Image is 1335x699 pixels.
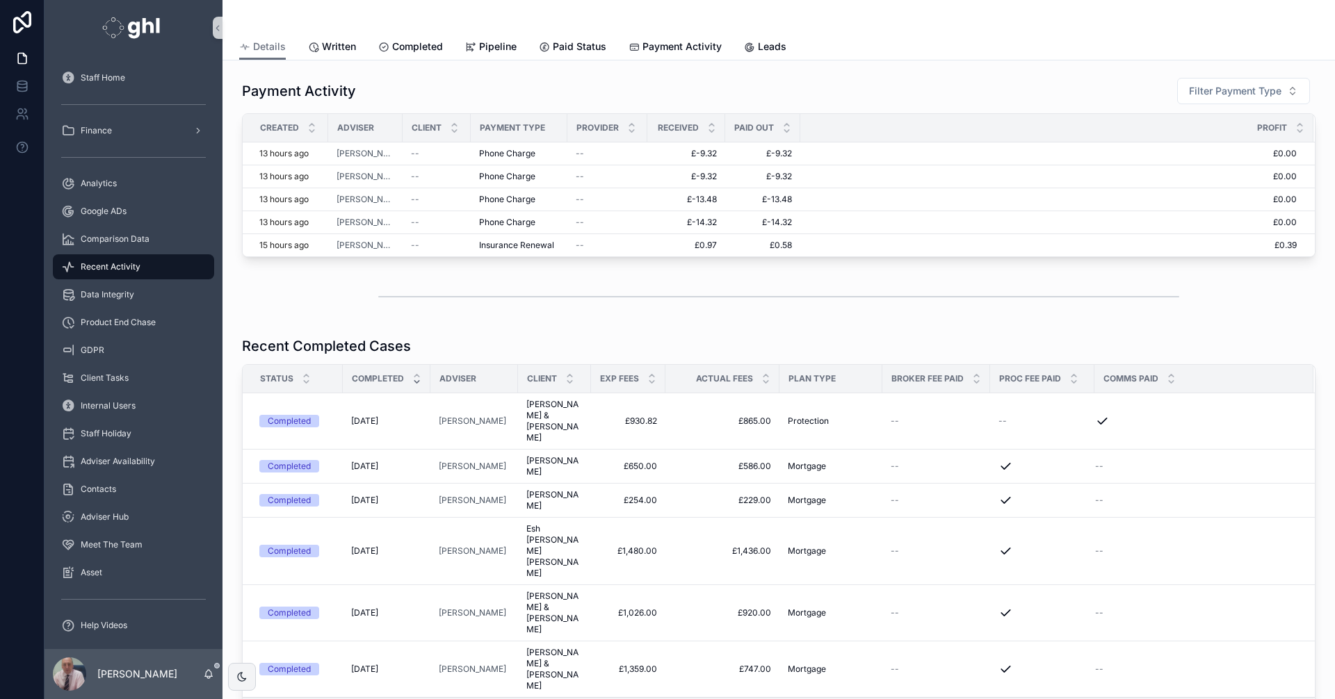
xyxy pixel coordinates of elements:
span: Analytics [81,178,117,189]
a: [PERSON_NAME] [337,194,394,205]
a: £1,436.00 [674,545,771,557]
a: [DATE] [351,416,422,427]
a: -- [576,240,639,251]
span: Completed [392,40,443,54]
img: App logo [102,17,164,39]
a: Completed [259,545,334,557]
a: £-14.32 [656,217,717,228]
span: Recent Activity [81,261,140,272]
a: Finance [53,118,214,143]
a: Contacts [53,477,214,502]
a: [PERSON_NAME] [439,545,510,557]
a: £586.00 [674,461,771,472]
a: £650.00 [599,461,657,472]
span: Broker Fee Paid [891,373,964,384]
span: Asset [81,567,102,578]
a: -- [411,148,462,159]
a: [DATE] [351,495,422,506]
span: -- [411,194,419,205]
a: Completed [259,460,334,472]
a: £254.00 [599,495,657,506]
a: [PERSON_NAME] [337,217,394,228]
span: [DATE] [351,607,378,618]
a: [PERSON_NAME] [439,664,506,675]
a: £-9.32 [656,148,717,159]
a: Recent Activity [53,254,214,279]
a: £-9.32 [656,171,717,182]
a: [DATE] [351,607,422,618]
a: £0.00 [801,148,1297,159]
a: Completed [259,607,334,619]
span: Mortgage [788,664,826,675]
p: 13 hours ago [259,217,309,228]
a: [DATE] [351,545,422,557]
a: £865.00 [674,416,771,427]
p: 13 hours ago [259,148,309,159]
a: -- [411,171,462,182]
a: Phone Charge [479,194,559,205]
span: [PERSON_NAME] [337,240,394,251]
span: Phone Charge [479,171,535,182]
span: Internal Users [81,400,136,411]
a: -- [576,194,639,205]
a: Mortgage [788,545,874,557]
a: Completed [259,415,334,427]
a: Details [239,34,286,60]
a: [PERSON_NAME] [439,607,510,618]
span: £0.00 [801,194,1297,205]
span: Payment Activity [642,40,722,54]
a: [PERSON_NAME] [439,545,506,557]
h1: Recent Completed Cases [242,336,411,356]
span: Exp Fees [600,373,639,384]
a: [PERSON_NAME] [337,171,394,182]
a: -- [891,664,982,675]
span: £229.00 [674,495,771,506]
a: GDPR [53,338,214,363]
span: [DATE] [351,545,378,557]
a: -- [998,416,1086,427]
a: £-9.32 [734,171,792,182]
a: Mortgage [788,607,874,618]
span: £0.58 [734,240,792,251]
a: £-14.32 [734,217,792,228]
span: Provider [576,122,619,133]
a: Client Tasks [53,365,214,390]
span: Status [260,373,293,384]
a: Adviser Availability [53,449,214,474]
a: 13 hours ago [259,194,320,205]
div: scrollable content [44,56,222,649]
span: -- [411,171,419,182]
span: £1,026.00 [599,607,657,618]
span: £0.39 [801,240,1297,251]
a: Data Integrity [53,282,214,307]
a: Staff Holiday [53,421,214,446]
a: Completed [378,34,443,62]
span: [PERSON_NAME] [439,607,506,618]
p: [PERSON_NAME] [97,667,177,681]
span: Client [412,122,442,133]
div: Completed [268,494,311,507]
span: GDPR [81,345,104,356]
span: Protection [788,416,829,427]
span: Details [253,40,286,54]
a: -- [1095,607,1297,618]
span: -- [1095,461,1103,472]
span: £0.97 [656,240,717,251]
a: £1,480.00 [599,545,657,557]
a: [PERSON_NAME] [337,148,394,159]
a: [PERSON_NAME] [439,461,510,472]
a: -- [891,416,982,427]
span: Adviser [439,373,476,384]
span: £920.00 [674,607,771,618]
span: Product End Chase [81,317,156,328]
span: Staff Home [81,72,125,83]
a: [PERSON_NAME] [439,495,510,506]
div: Completed [268,663,311,675]
span: Phone Charge [479,217,535,228]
